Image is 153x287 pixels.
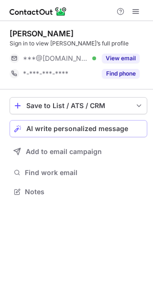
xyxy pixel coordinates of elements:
[10,166,147,179] button: Find work email
[10,97,147,114] button: save-profile-one-click
[26,148,102,155] span: Add to email campaign
[25,188,143,196] span: Notes
[10,120,147,137] button: AI write personalized message
[10,29,74,38] div: [PERSON_NAME]
[26,102,131,110] div: Save to List / ATS / CRM
[10,185,147,199] button: Notes
[10,39,147,48] div: Sign in to view [PERSON_NAME]’s full profile
[10,143,147,160] button: Add to email campaign
[102,54,140,63] button: Reveal Button
[23,54,89,63] span: ***@[DOMAIN_NAME]
[26,125,128,132] span: AI write personalized message
[10,6,67,17] img: ContactOut v5.3.10
[25,168,143,177] span: Find work email
[102,69,140,78] button: Reveal Button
